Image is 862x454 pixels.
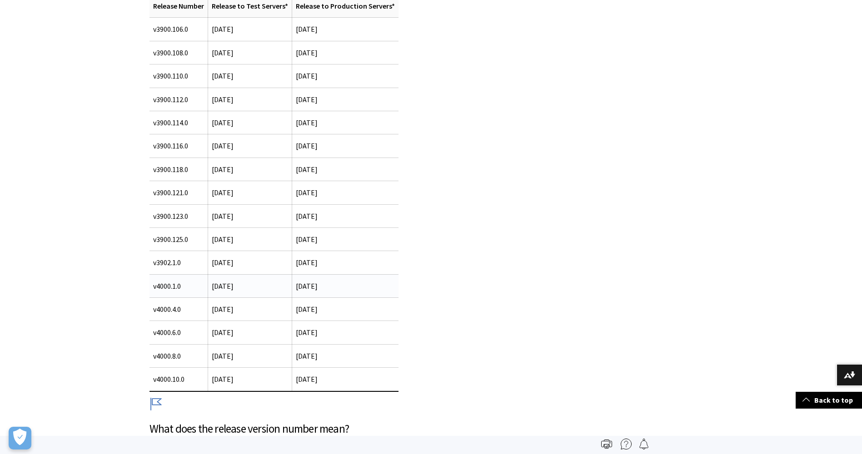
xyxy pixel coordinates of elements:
td: [DATE] [292,251,399,274]
img: More help [621,439,632,449]
span: [DATE] [212,165,234,174]
span: [DATE] [212,141,234,150]
span: [DATE] [212,95,234,104]
td: [DATE] [292,64,399,88]
td: v3900.106.0 [149,18,208,41]
button: Open Preferences [9,427,31,449]
td: v3900.114.0 [149,111,208,134]
td: [DATE] [292,134,399,158]
td: v3900.118.0 [149,158,208,181]
td: v3900.108.0 [149,41,208,64]
td: [DATE] [292,344,399,367]
span: [DATE] [212,258,234,267]
td: v3900.112.0 [149,88,208,111]
span: [DATE] [296,95,318,104]
td: [DATE] [208,18,292,41]
td: [DATE] [292,298,399,321]
td: [DATE] [292,204,399,227]
td: [DATE] [292,368,399,391]
td: [DATE] [292,111,399,134]
span: [DATE] [212,305,234,314]
td: [DATE] [292,274,399,297]
td: [DATE] [292,321,399,344]
td: v3900.123.0 [149,204,208,227]
td: v4000.1.0 [149,274,208,297]
td: [DATE] [208,64,292,88]
span: [DATE] [212,188,234,197]
td: [DATE] [292,227,399,251]
td: v3900.110.0 [149,64,208,88]
td: v4000.4.0 [149,298,208,321]
td: v3900.125.0 [149,227,208,251]
td: [DATE] [208,344,292,367]
h3: What does the release version number mean? [149,420,578,438]
img: Print [601,439,612,449]
span: [DATE] [212,118,234,127]
td: v4000.6.0 [149,321,208,344]
td: v3900.116.0 [149,134,208,158]
td: v3902.1.0 [149,251,208,274]
td: [DATE] [292,18,399,41]
a: Back to top [796,392,862,409]
td: v4000.8.0 [149,344,208,367]
td: [DATE] [292,41,399,64]
img: Follow this page [638,439,649,449]
span: [DATE] [212,281,234,291]
td: [DATE] [292,181,399,204]
td: [DATE] [208,41,292,64]
td: v4000.10.0 [149,368,208,391]
td: [DATE] [292,158,399,181]
span: [DATE] [212,235,234,244]
td: [DATE] [208,368,292,391]
span: [DATE] [212,328,234,337]
span: [DATE] [212,212,234,221]
td: v3900.121.0 [149,181,208,204]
